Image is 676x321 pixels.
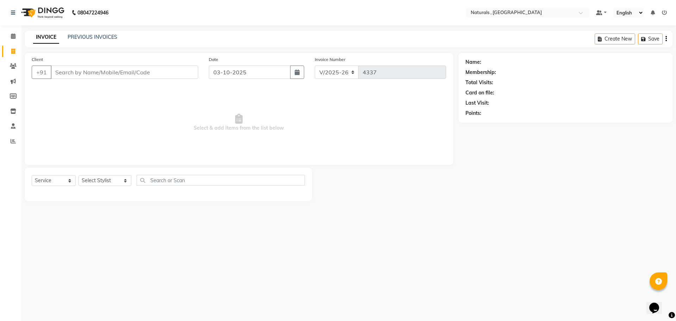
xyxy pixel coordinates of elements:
[465,79,493,86] div: Total Visits:
[595,33,635,44] button: Create New
[465,58,481,66] div: Name:
[18,3,66,23] img: logo
[33,31,59,44] a: INVOICE
[32,87,446,158] span: Select & add items from the list below
[465,110,481,117] div: Points:
[68,34,117,40] a: PREVIOUS INVOICES
[465,99,489,107] div: Last Visit:
[32,66,51,79] button: +91
[51,66,198,79] input: Search by Name/Mobile/Email/Code
[137,175,305,186] input: Search or Scan
[465,89,494,97] div: Card on file:
[638,33,663,44] button: Save
[465,69,496,76] div: Membership:
[77,3,108,23] b: 08047224946
[209,56,218,63] label: Date
[646,293,669,314] iframe: chat widget
[315,56,345,63] label: Invoice Number
[32,56,43,63] label: Client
